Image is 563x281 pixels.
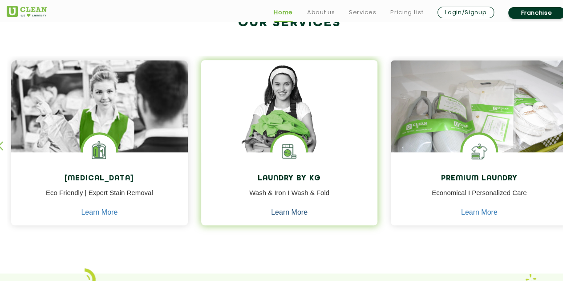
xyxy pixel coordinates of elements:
[274,7,293,18] a: Home
[461,208,498,216] a: Learn More
[83,134,116,168] img: Laundry Services near me
[81,208,117,216] a: Learn More
[271,208,308,216] a: Learn More
[7,6,47,17] img: UClean Laundry and Dry Cleaning
[397,188,561,208] p: Economical I Personalized Care
[208,175,371,183] h4: Laundry by Kg
[11,60,188,202] img: Drycleaners near me
[397,175,561,183] h4: Premium Laundry
[272,134,306,168] img: laundry washing machine
[307,7,335,18] a: About us
[349,7,376,18] a: Services
[18,175,181,183] h4: [MEDICAL_DATA]
[390,7,423,18] a: Pricing List
[208,188,371,208] p: Wash & Iron I Wash & Fold
[18,188,181,208] p: Eco Friendly | Expert Stain Removal
[201,60,378,178] img: a girl with laundry basket
[462,134,496,168] img: Shoes Cleaning
[437,7,494,18] a: Login/Signup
